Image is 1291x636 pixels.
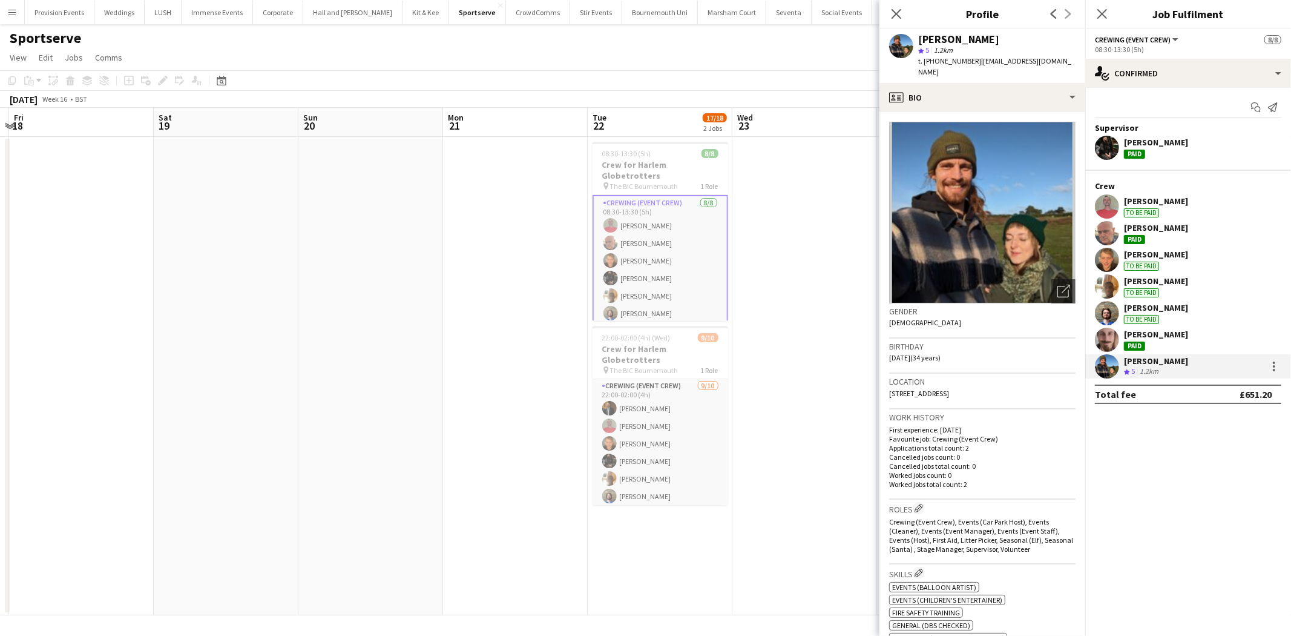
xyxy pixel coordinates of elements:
h3: Roles [889,502,1076,515]
button: Sportserve [449,1,506,24]
span: Sat [159,112,172,123]
h3: Skills [889,567,1076,580]
div: [PERSON_NAME] [1124,222,1188,233]
span: Crewing (Event Crew), Events (Car Park Host), Events (Cleaner), Events (Event Manager), Events (E... [889,517,1073,554]
span: 08:30-13:30 (5h) [602,149,651,158]
p: Favourite job: Crewing (Event Crew) [889,434,1076,443]
a: Jobs [60,50,88,65]
span: 8/8 [701,149,718,158]
button: CrowdComms [506,1,570,24]
div: [PERSON_NAME] [1124,249,1188,260]
button: Social Events [812,1,872,24]
span: [STREET_ADDRESS] [889,389,949,398]
span: Wed [737,112,753,123]
div: To be paid [1124,315,1159,324]
span: 5 [1131,366,1135,376]
div: Supervisor [1085,122,1291,133]
div: 08:30-13:30 (5h) [1095,45,1281,54]
div: [PERSON_NAME] [918,34,999,45]
div: [PERSON_NAME] [1124,329,1188,340]
span: Jobs [65,52,83,63]
div: [DATE] [10,93,38,105]
div: 1.2km [1137,366,1161,377]
span: The BIC Bournemouth [610,366,678,375]
span: Mon [448,112,464,123]
span: 17/18 [703,113,727,122]
h3: Work history [889,412,1076,423]
span: 1 Role [701,182,718,191]
div: Crew [1085,181,1291,191]
button: Corporate [253,1,303,24]
div: Paid [1124,342,1145,351]
span: Edit [39,52,53,63]
span: 1.2km [931,45,955,55]
span: Crewing (Event Crew) [1095,35,1171,44]
div: Paid [1124,235,1145,244]
div: To be paid [1124,208,1159,217]
div: To be paid [1124,288,1159,297]
app-card-role: Crewing (Event Crew)8/808:30-13:30 (5h)[PERSON_NAME][PERSON_NAME][PERSON_NAME][PERSON_NAME][PERSO... [593,195,728,362]
app-job-card: 22:00-02:00 (4h) (Wed)9/10Crew for Harlem Globetrotters The BIC Bournemouth1 RoleCrewing (Event C... [593,326,728,505]
span: Events (Children's entertainer) [892,595,1002,605]
span: View [10,52,27,63]
h3: Job Fulfilment [1085,6,1291,22]
span: 22:00-02:00 (4h) (Wed) [602,333,671,342]
span: Fire safety training [892,608,960,617]
div: £651.20 [1240,388,1272,400]
span: 23 [735,119,753,133]
button: Seventa [766,1,812,24]
a: Comms [90,50,127,65]
div: Paid [1124,150,1145,159]
a: View [5,50,31,65]
span: 18 [12,119,24,133]
span: The BIC Bournemouth [610,182,678,191]
div: [PERSON_NAME] [1124,137,1188,148]
h1: Sportserve [10,29,81,47]
span: 19 [157,119,172,133]
span: Week 16 [40,94,70,104]
span: [DEMOGRAPHIC_DATA] [889,318,961,327]
button: Kit & Kee [402,1,449,24]
div: [PERSON_NAME] [1124,196,1188,207]
h3: Gender [889,306,1076,317]
p: Cancelled jobs total count: 0 [889,462,1076,471]
button: 33rd Management [872,1,950,24]
span: | [EMAIL_ADDRESS][DOMAIN_NAME] [918,56,1071,76]
span: 1 Role [701,366,718,375]
h3: Birthday [889,341,1076,352]
div: To be paid [1124,262,1159,271]
p: Applications total count: 2 [889,443,1076,452]
p: Cancelled jobs count: 0 [889,452,1076,462]
p: First experience: [DATE] [889,425,1076,434]
h3: Crew for Harlem Globetrotters [593,159,728,181]
span: 20 [301,119,318,133]
button: Stir Events [570,1,622,24]
div: [PERSON_NAME] [1124,302,1188,313]
h3: Location [889,376,1076,387]
div: [PERSON_NAME] [1124,356,1188,366]
span: Comms [95,52,122,63]
div: Open photos pop-in [1051,279,1076,303]
span: Events (Balloon Artist) [892,583,976,592]
span: t. [PHONE_NUMBER] [918,56,981,65]
span: 22 [591,119,606,133]
button: Immense Events [182,1,253,24]
app-job-card: 08:30-13:30 (5h)8/8Crew for Harlem Globetrotters The BIC Bournemouth1 RoleCrewing (Event Crew)8/8... [593,142,728,321]
h3: Profile [879,6,1085,22]
span: 8/8 [1264,35,1281,44]
span: 21 [446,119,464,133]
button: Bournemouth Uni [622,1,698,24]
span: Tue [593,112,606,123]
div: 2 Jobs [703,124,726,133]
button: Provision Events [25,1,94,24]
button: Marsham Court [698,1,766,24]
span: General (DBS Checked) [892,621,970,630]
p: Worked jobs count: 0 [889,471,1076,480]
h3: Crew for Harlem Globetrotters [593,343,728,365]
span: [DATE] (34 years) [889,353,941,362]
div: BST [75,94,87,104]
a: Edit [34,50,57,65]
div: Total fee [1095,388,1136,400]
span: Sun [303,112,318,123]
